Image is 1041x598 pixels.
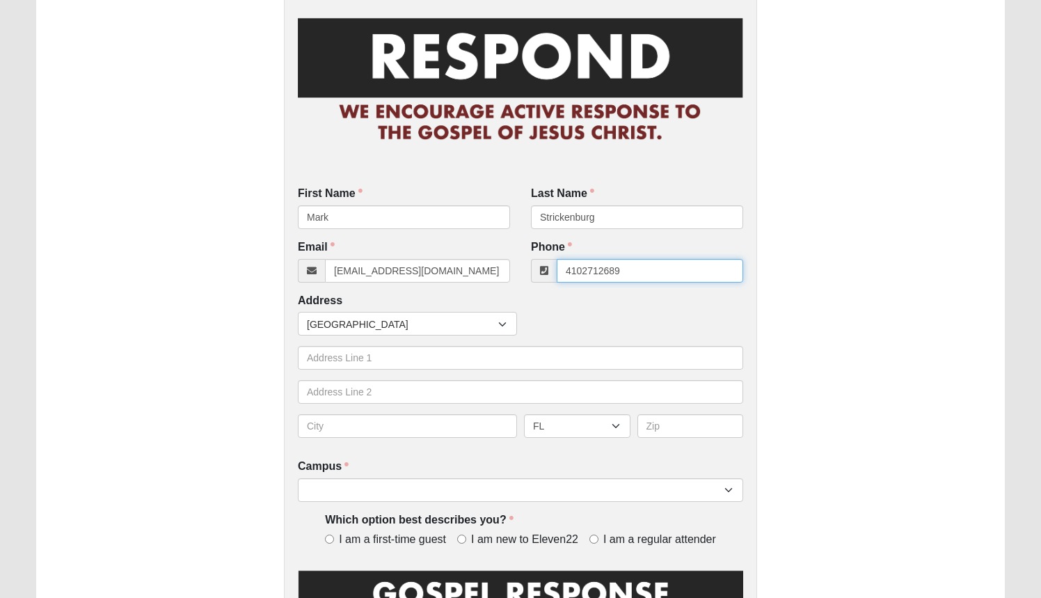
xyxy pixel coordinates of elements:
input: Address Line 1 [298,346,743,370]
label: Which option best describes you? [325,512,513,528]
label: First Name [298,186,363,202]
input: Zip [637,414,744,438]
label: Email [298,239,335,255]
span: I am new to Eleven22 [471,532,578,548]
label: Last Name [531,186,594,202]
span: I am a first-time guest [339,532,446,548]
span: [GEOGRAPHIC_DATA] [307,313,498,336]
label: Campus [298,459,349,475]
label: Address [298,293,342,309]
span: I am a regular attender [603,532,716,548]
input: City [298,414,517,438]
label: Phone [531,239,572,255]
input: I am a first-time guest [325,535,334,544]
img: RespondCardHeader.png [298,6,743,155]
input: Address Line 2 [298,380,743,404]
input: I am new to Eleven22 [457,535,466,544]
input: I am a regular attender [589,535,598,544]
